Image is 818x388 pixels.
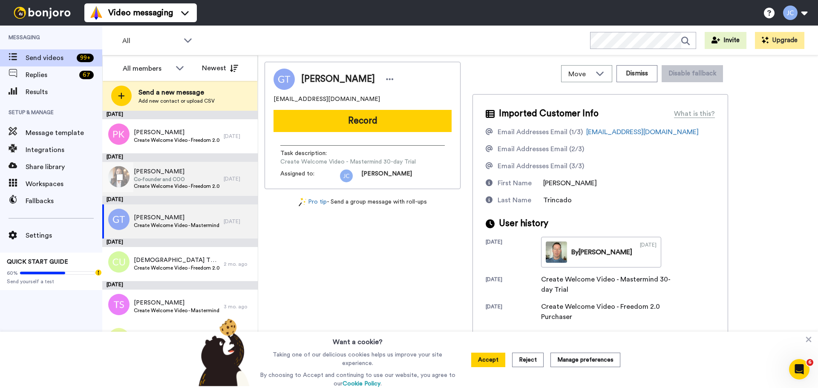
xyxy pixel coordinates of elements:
span: Send videos [26,53,73,63]
div: Create Welcome Video - Mastermind 30-day Trial [541,274,677,295]
div: [DATE] [102,111,258,119]
span: [EMAIL_ADDRESS][DOMAIN_NAME] [274,95,380,103]
img: ts.png [108,294,130,315]
div: [DATE] [102,196,258,204]
span: Integrations [26,145,102,155]
span: Create Welcome Video - Mastermind 30-day Trial [134,307,219,314]
div: What is this? [674,109,715,119]
span: [PERSON_NAME] [543,180,597,187]
img: 0e67d830-d2d7-4c1f-8518-ecff5d620b86-thumb.jpg [546,241,567,263]
button: Accept [471,353,505,367]
span: User history [499,217,548,230]
span: [PERSON_NAME] [361,170,412,182]
a: [EMAIL_ADDRESS][DOMAIN_NAME] [586,129,699,135]
img: bj-logo-header-white.svg [10,7,74,19]
span: Assigned to: [280,170,340,182]
span: Co-founder and COO [134,176,219,183]
div: 99 + [77,54,94,62]
div: Last Name [498,195,531,205]
div: [DATE] [102,239,258,247]
span: 6 [806,359,813,366]
img: ja.png [108,328,130,349]
span: Results [26,87,102,97]
div: [DATE] [640,241,657,263]
a: By[PERSON_NAME][DATE] [541,237,661,267]
span: Send yourself a test [7,278,95,285]
div: [DATE] [486,303,541,322]
div: First Name [498,178,532,188]
button: Dismiss [616,65,657,82]
div: [DATE] [102,281,258,290]
img: cu.png [108,251,130,273]
div: [DATE] [224,175,253,182]
span: Task description : [280,149,340,158]
span: Fallbacks [26,196,102,206]
span: Create Welcome Video - Mastermind 30-day Trial [280,158,416,166]
h3: Want a cookie? [333,332,383,347]
div: Email Addresses Email (3/3) [498,161,584,171]
span: Imported Customer Info [499,107,599,120]
button: Reject [512,353,544,367]
button: Disable fallback [662,65,723,82]
div: [DATE] [486,239,541,267]
span: Create Welcome Video - Freedom 2.0 Purchaser [134,264,219,271]
div: - Send a group message with roll-ups [265,198,461,207]
span: [PERSON_NAME] [134,128,219,137]
span: 60% [7,270,18,276]
div: By [PERSON_NAME] [571,247,632,257]
button: Record [274,110,452,132]
span: [DEMOGRAPHIC_DATA] TEST [DATE] [134,256,219,264]
a: Pro tip [299,198,327,207]
div: [DATE] [486,276,541,295]
div: 3 mo. ago [224,303,253,310]
span: Trincado [543,197,572,204]
img: pk.png [108,124,130,145]
div: [DATE] [102,153,258,162]
button: Upgrade [755,32,804,49]
span: Move [568,69,591,79]
span: Message template [26,128,102,138]
span: Send a new message [138,87,215,98]
p: By choosing to Accept and continuing to use our website, you agree to our . [258,371,458,388]
div: [DATE] [224,133,253,140]
span: [PERSON_NAME] [134,167,219,176]
button: Invite [705,32,746,49]
p: Taking one of our delicious cookies helps us improve your site experience. [258,351,458,368]
span: QUICK START GUIDE [7,259,68,265]
div: Email Addresses Email (2/3) [498,144,584,154]
span: Replies [26,70,76,80]
div: All members [123,63,171,74]
img: gt.png [108,209,130,230]
span: [PERSON_NAME] [134,299,219,307]
iframe: Intercom live chat [789,359,809,379]
img: magic-wand.svg [299,198,306,207]
img: vm-color.svg [89,6,103,20]
button: Manage preferences [550,353,620,367]
span: [PERSON_NAME] [134,213,219,222]
div: Email Addresses Email (1/3) [498,127,583,137]
span: Add new contact or upload CSV [138,98,215,104]
div: Tooltip anchor [95,269,102,276]
span: Create Welcome Video - Mastermind 30-day Trial [134,222,219,229]
img: bear-with-cookie.png [191,318,254,386]
span: Settings [26,230,102,241]
div: Create Welcome Video - Freedom 2.0 Purchaser [541,302,677,322]
span: Create Welcome Video - Freedom 2.0 Purchaser [134,183,219,190]
span: All [122,36,179,46]
img: Image of Gabriel Trincado [274,69,295,90]
div: 67 [79,71,94,79]
span: [PERSON_NAME] [301,73,375,86]
span: Create Welcome Video - Freedom 2.0 Purchaser [134,137,219,144]
div: [DATE] [224,218,253,225]
a: Cookie Policy [343,381,380,387]
img: jc.png [340,170,353,182]
span: Share library [26,162,102,172]
div: 2 mo. ago [224,261,253,267]
span: Workspaces [26,179,102,189]
span: Video messaging [108,7,173,19]
button: Newest [196,60,245,77]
